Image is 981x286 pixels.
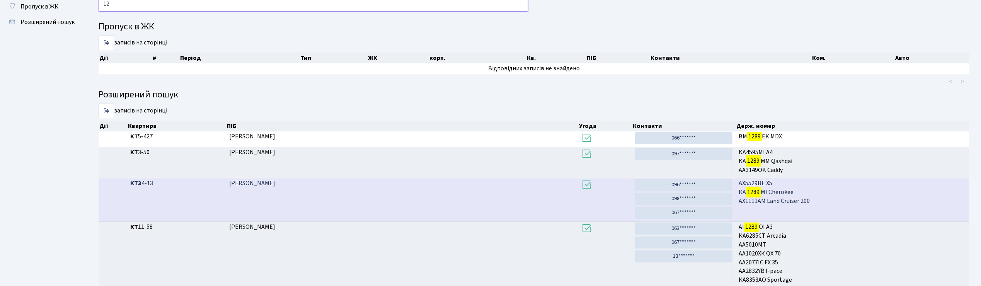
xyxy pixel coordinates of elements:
[130,179,223,188] span: 4-13
[226,121,579,131] th: ПІБ
[650,53,811,63] th: Контакти
[99,36,167,50] label: записів на сторінці
[130,132,223,141] span: 5-427
[632,121,736,131] th: Контакти
[99,53,152,63] th: Дії
[747,131,762,142] mark: 1289
[229,148,275,157] span: [PERSON_NAME]
[526,53,586,63] th: Кв.
[229,179,275,187] span: [PERSON_NAME]
[20,18,75,26] span: Розширений пошук
[152,53,179,63] th: #
[746,155,761,166] mark: 1289
[130,223,223,232] span: 11-58
[99,63,969,74] td: Відповідних записів не знайдено
[99,21,969,32] h4: Пропуск в ЖК
[130,148,223,157] span: 3-50
[739,148,966,175] span: KA4595MI A4 KA MM Qashqai AA3149OK Caddy
[229,223,275,231] span: [PERSON_NAME]
[579,121,632,131] th: Угода
[367,53,429,63] th: ЖК
[229,132,275,141] span: [PERSON_NAME]
[4,14,81,30] a: Розширений пошук
[739,179,966,206] span: АХ5529ВЕ X5 КА МІ Cherokee АХ1111АМ Land Cruiser 200
[586,53,650,63] th: ПІБ
[130,148,138,157] b: КТ
[130,223,138,231] b: КТ
[811,53,895,63] th: Ком.
[744,221,759,232] mark: 1289
[429,53,526,63] th: корп.
[739,132,966,141] span: ВМ ЕК MDX
[179,53,300,63] th: Період
[300,53,367,63] th: Тип
[895,53,978,63] th: Авто
[746,187,761,197] mark: 1289
[130,179,141,187] b: КТ3
[127,121,226,131] th: Квартира
[99,121,127,131] th: Дії
[99,104,114,118] select: записів на сторінці
[20,2,58,11] span: Пропуск в ЖК
[99,36,114,50] select: записів на сторінці
[99,104,167,118] label: записів на сторінці
[99,89,969,100] h4: Розширений пошук
[736,121,970,131] th: Держ. номер
[130,132,138,141] b: КТ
